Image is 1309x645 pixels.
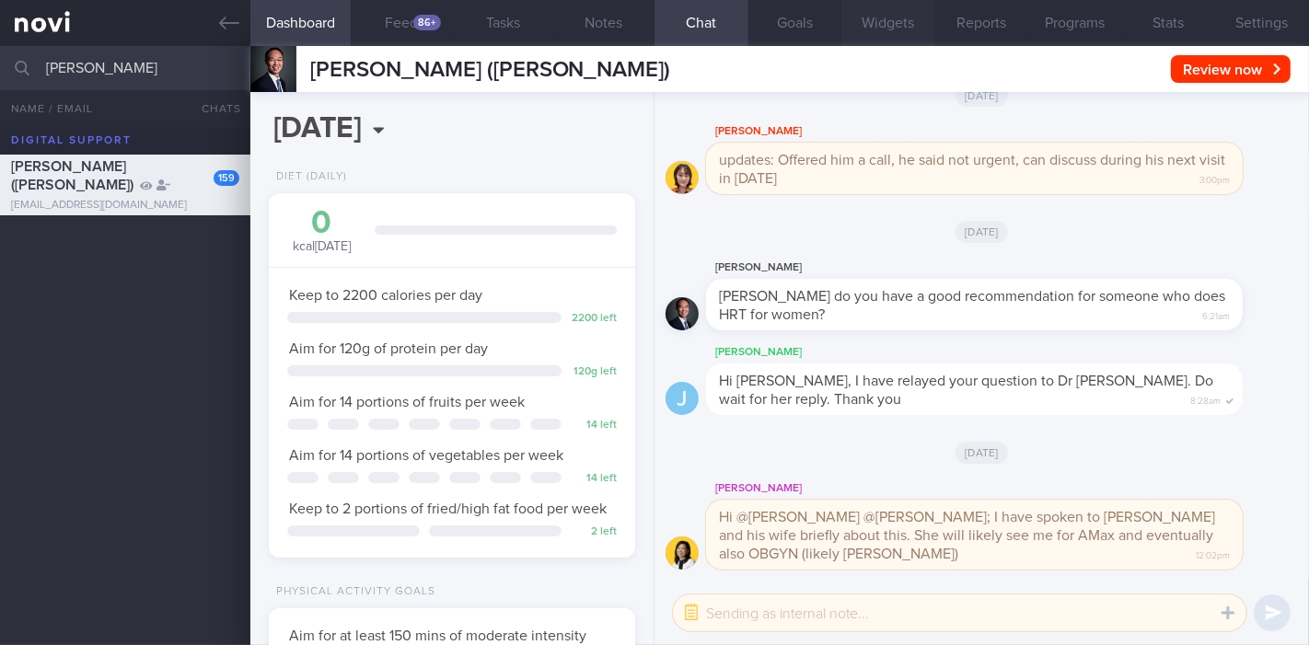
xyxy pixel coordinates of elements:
[269,170,347,184] div: Diet (Daily)
[1202,305,1230,323] span: 6:21am
[706,121,1298,143] div: [PERSON_NAME]
[310,59,671,81] span: [PERSON_NAME] ([PERSON_NAME])
[956,85,1008,107] span: [DATE]
[1196,545,1230,562] span: 12:02pm
[289,448,563,463] span: Aim for 14 portions of vegetables per week
[956,221,1008,243] span: [DATE]
[11,159,133,192] span: [PERSON_NAME] ([PERSON_NAME])
[719,510,1215,561] span: Hi @[PERSON_NAME] @[PERSON_NAME]; I have spoken to [PERSON_NAME] and his wife briefly about this....
[571,419,617,432] div: 14 left
[1171,55,1291,83] button: Review now
[571,365,617,379] div: 120 g left
[666,382,699,416] div: J
[706,341,1298,363] div: [PERSON_NAME]
[719,153,1225,186] span: updates: Offered him a call, he said not urgent, can discuss during his next visit in [DATE]
[571,525,617,539] div: 2 left
[269,585,435,599] div: Physical Activity Goals
[289,395,525,409] span: Aim for 14 portions of fruits per week
[1199,169,1230,187] span: 3:00pm
[413,15,441,30] div: 86+
[289,341,488,356] span: Aim for 120g of protein per day
[719,289,1225,322] span: [PERSON_NAME] do you have a good recommendation for someone who does HRT for women?
[289,288,482,303] span: Keep to 2200 calories per day
[956,442,1008,464] span: [DATE]
[571,472,617,486] div: 14 left
[571,312,617,326] div: 2200 left
[706,478,1298,500] div: [PERSON_NAME]
[719,374,1213,407] span: Hi [PERSON_NAME], I have relayed your question to Dr [PERSON_NAME]. Do wait for her reply. Thank you
[289,501,607,516] span: Keep to 2 portions of fried/high fat food per week
[287,207,356,239] div: 0
[177,90,250,127] button: Chats
[214,170,239,186] div: 159
[1190,390,1221,408] span: 8:28am
[706,257,1298,279] div: [PERSON_NAME]
[11,199,239,213] div: [EMAIL_ADDRESS][DOMAIN_NAME]
[287,207,356,256] div: kcal [DATE]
